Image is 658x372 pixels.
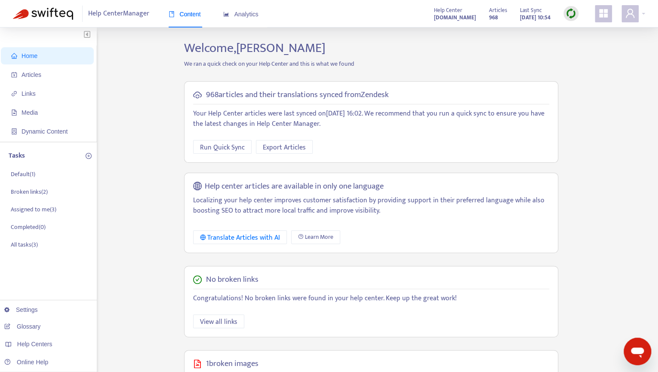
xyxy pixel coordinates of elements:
a: [DOMAIN_NAME] [434,12,476,22]
span: container [11,128,17,134]
span: Help Center [434,6,462,15]
p: Assigned to me ( 3 ) [11,205,56,214]
span: Learn More [305,232,333,242]
span: Run Quick Sync [200,142,245,153]
span: Export Articles [263,142,306,153]
h5: No broken links [206,275,258,285]
p: We ran a quick check on your Help Center and this is what we found [178,59,565,68]
strong: [DOMAIN_NAME] [434,13,476,22]
p: Your Help Center articles were last synced on [DATE] 16:02 . We recommend that you run a quick sy... [193,109,549,129]
p: Localizing your help center improves customer satisfaction by providing support in their preferre... [193,195,549,216]
span: plus-circle [86,153,92,159]
button: Translate Articles with AI [193,230,287,244]
span: home [11,53,17,59]
p: Broken links ( 2 ) [11,187,48,196]
p: Completed ( 0 ) [11,223,46,232]
span: file-image [193,360,202,368]
div: Translate Articles with AI [200,232,280,243]
a: Glossary [4,323,40,330]
p: Default ( 1 ) [11,170,35,179]
h5: 968 articles and their translations synced from Zendesk [206,90,389,100]
img: Swifteq [13,8,73,20]
a: Settings [4,306,38,313]
p: Tasks [9,151,25,161]
span: Media [22,109,38,116]
span: Articles [489,6,507,15]
h5: 1 broken images [206,359,258,369]
span: Links [22,90,36,97]
span: Last Sync [520,6,542,15]
span: Articles [22,71,41,78]
span: area-chart [223,11,229,17]
span: Welcome, [PERSON_NAME] [184,37,326,59]
span: Help Center Manager [88,6,149,22]
a: Online Help [4,359,48,366]
button: View all links [193,314,244,328]
span: check-circle [193,275,202,284]
span: Home [22,52,37,59]
a: Learn More [291,230,340,244]
span: account-book [11,72,17,78]
button: Run Quick Sync [193,140,252,154]
p: All tasks ( 3 ) [11,240,38,249]
span: cloud-sync [193,91,202,99]
span: file-image [11,110,17,116]
span: Dynamic Content [22,128,68,135]
p: Congratulations! No broken links were found in your help center. Keep up the great work! [193,293,549,304]
span: View all links [200,317,237,327]
span: appstore [598,8,609,18]
img: sync.dc5367851b00ba804db3.png [566,8,576,19]
span: Analytics [223,11,258,18]
button: Export Articles [256,140,313,154]
span: global [193,182,202,192]
span: link [11,91,17,97]
span: user [625,8,635,18]
strong: 968 [489,13,498,22]
strong: [DATE] 10:54 [520,13,550,22]
iframe: Button to launch messaging window, conversation in progress [624,338,651,365]
span: Content [169,11,201,18]
span: Help Centers [17,341,52,348]
span: book [169,11,175,17]
h5: Help center articles are available in only one language [205,182,384,192]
